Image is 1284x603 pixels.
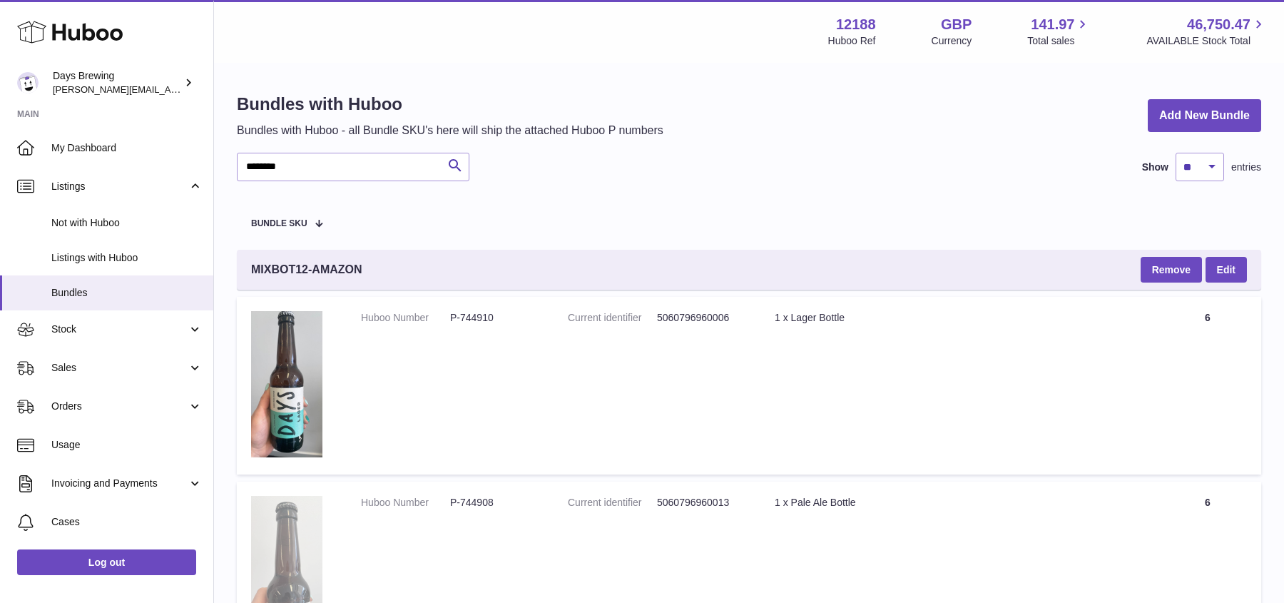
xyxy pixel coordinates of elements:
p: Bundles with Huboo - all Bundle SKU's here will ship the attached Huboo P numbers [237,123,663,138]
span: [PERSON_NAME][EMAIL_ADDRESS][DOMAIN_NAME] [53,83,286,95]
span: My Dashboard [51,141,203,155]
span: Invoicing and Payments [51,477,188,490]
span: Usage [51,438,203,452]
dd: P-744908 [450,496,539,510]
span: Cases [51,515,203,529]
div: Days Brewing [53,69,181,96]
dd: 5060796960013 [657,496,746,510]
a: 46,750.47 AVAILABLE Stock Total [1146,15,1267,48]
div: 1 x Lager Bottle [775,311,1140,325]
span: Not with Huboo [51,216,203,230]
dd: 5060796960006 [657,311,746,325]
span: AVAILABLE Stock Total [1146,34,1267,48]
a: 141.97 Total sales [1027,15,1091,48]
strong: GBP [941,15,972,34]
span: Stock [51,323,188,336]
div: Huboo Ref [828,34,876,48]
button: Remove [1141,257,1202,283]
dt: Huboo Number [361,496,450,510]
dd: P-744910 [450,311,539,325]
span: 141.97 [1031,15,1074,34]
a: Edit [1206,257,1247,283]
a: Add New Bundle [1148,99,1261,133]
span: Listings with Huboo [51,251,203,265]
span: Sales [51,361,188,375]
span: entries [1231,161,1261,174]
div: 1 x Pale Ale Bottle [775,496,1140,510]
h1: Bundles with Huboo [237,93,663,116]
a: Log out [17,549,196,575]
dt: Current identifier [568,496,657,510]
span: Total sales [1027,34,1091,48]
dt: Huboo Number [361,311,450,325]
span: 46,750.47 [1187,15,1250,34]
span: MIXBOT12-AMAZON [251,262,362,278]
span: Orders [51,400,188,413]
dt: Current identifier [568,311,657,325]
strong: 12188 [836,15,876,34]
span: Bundle SKU [251,219,307,228]
label: Show [1142,161,1168,174]
td: 6 [1154,297,1261,475]
img: greg@daysbrewing.com [17,72,39,93]
span: Bundles [51,286,203,300]
div: Currency [932,34,972,48]
img: 1 x Lager Bottle [251,311,322,457]
span: Listings [51,180,188,193]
